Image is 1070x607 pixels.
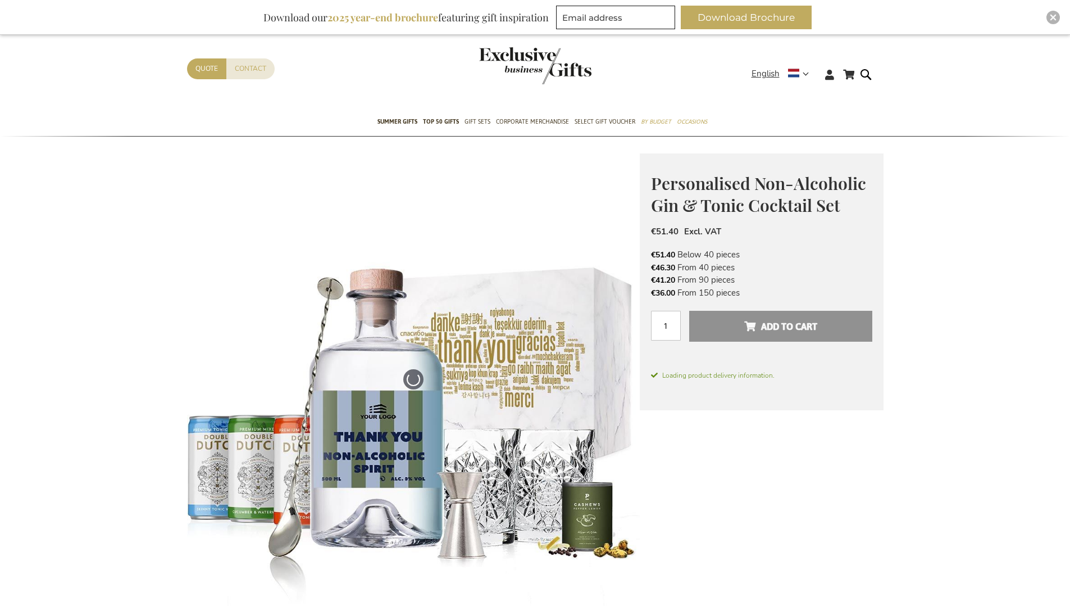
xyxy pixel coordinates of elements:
[496,108,569,137] a: Corporate Merchandise
[651,248,872,261] li: Below 40 pieces
[651,311,681,341] input: Qty
[684,226,721,237] span: Excl. VAT
[465,108,490,137] a: Gift Sets
[226,58,275,79] a: Contact
[465,116,490,128] span: Gift Sets
[641,108,671,137] a: By Budget
[556,6,675,29] input: Email address
[377,116,417,128] span: Summer Gifts
[258,6,554,29] div: Download our featuring gift inspiration
[496,116,569,128] span: Corporate Merchandise
[327,11,438,24] b: 2025 year-end brochure
[677,116,707,128] span: Occasions
[575,116,635,128] span: Select Gift Voucher
[575,108,635,137] a: Select Gift Voucher
[1046,11,1060,24] div: Close
[651,226,679,237] span: €51.40
[651,275,675,286] span: €41.20
[377,108,417,137] a: Summer Gifts
[556,6,679,33] form: marketing offers and promotions
[479,47,591,84] img: Exclusive Business gifts logo
[187,153,640,605] img: Personalised Non-Alcoholic Gin & Tonic Cocktail Set
[187,58,226,79] a: Quote
[651,287,872,299] li: From 150 pieces
[479,47,535,84] a: store logo
[752,67,780,80] span: English
[651,370,872,380] span: Loading product delivery information.
[651,172,866,216] span: Personalised Non-Alcoholic Gin & Tonic Cocktail Set
[651,274,872,286] li: From 90 pieces
[423,116,459,128] span: TOP 50 Gifts
[423,108,459,137] a: TOP 50 Gifts
[1050,14,1057,21] img: Close
[681,6,812,29] button: Download Brochure
[651,261,872,274] li: From 40 pieces
[641,116,671,128] span: By Budget
[677,108,707,137] a: Occasions
[651,262,675,273] span: €46.30
[651,288,675,298] span: €36.00
[651,250,675,260] span: €51.40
